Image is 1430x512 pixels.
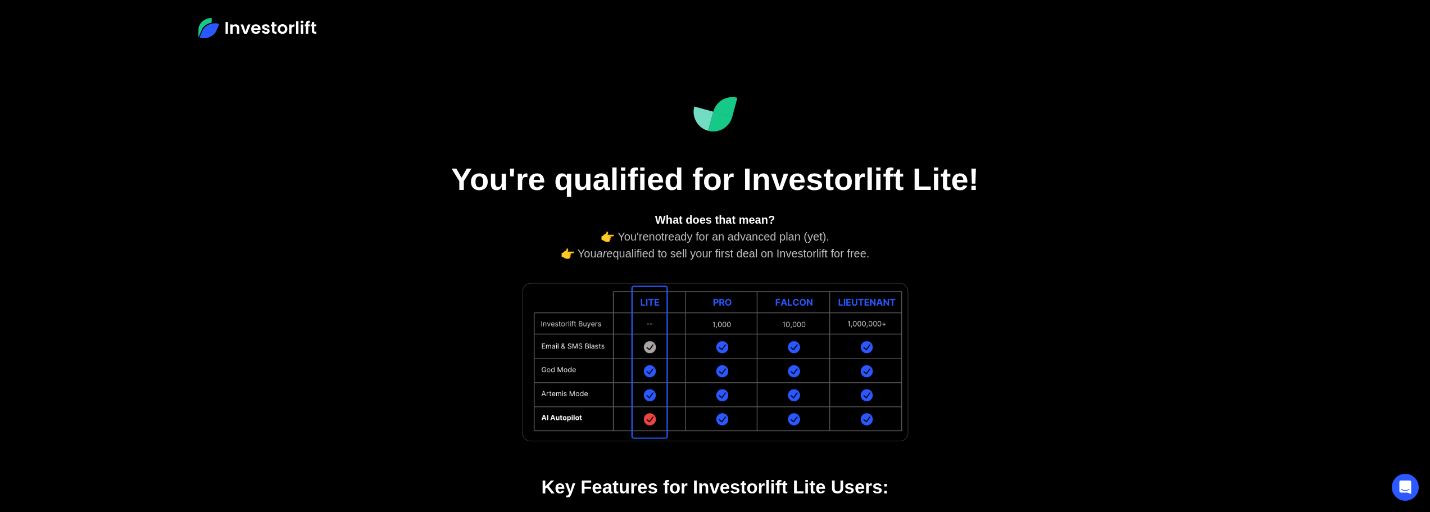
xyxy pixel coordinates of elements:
[434,160,996,198] h1: You're qualified for Investorlift Lite!
[649,230,665,243] em: not
[541,477,888,497] strong: Key Features for Investorlift Lite Users:
[693,97,738,132] img: Investorlift Dashboard
[1392,474,1419,501] div: Open Intercom Messenger
[474,211,957,262] div: 👉 You're ready for an advanced plan (yet). 👉 You qualified to sell your first deal on Investorlif...
[655,214,775,226] strong: What does that mean?
[597,247,613,260] em: are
